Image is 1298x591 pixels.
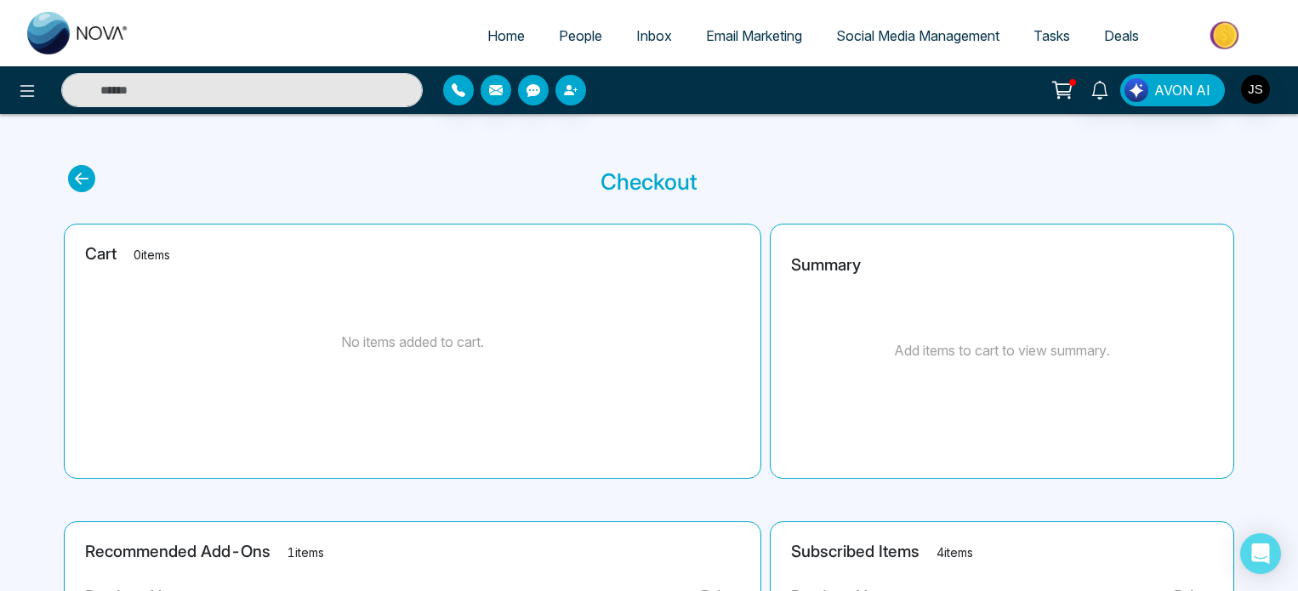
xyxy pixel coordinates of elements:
[619,20,689,52] a: Inbox
[1033,27,1070,44] span: Tasks
[1016,20,1087,52] a: Tasks
[1104,27,1139,44] span: Deals
[706,27,802,44] span: Email Marketing
[487,27,525,44] span: Home
[836,27,999,44] span: Social Media Management
[287,545,324,560] span: 1 items
[85,543,740,562] h2: Recommended Add-Ons
[1240,533,1281,574] div: Open Intercom Messenger
[85,245,740,264] h2: Cart
[689,20,819,52] a: Email Marketing
[894,340,1110,361] p: Add items to cart to view summary.
[791,543,1213,562] h2: Subscribed Items
[791,253,861,278] p: Summary
[1154,80,1210,100] span: AVON AI
[1164,16,1288,54] img: Market-place.gif
[636,27,672,44] span: Inbox
[27,12,129,54] img: Nova CRM Logo
[936,545,973,560] span: 4 items
[601,165,697,198] p: Checkout
[1124,78,1148,102] img: Lead Flow
[470,20,542,52] a: Home
[559,27,602,44] span: People
[1087,20,1156,52] a: Deals
[542,20,619,52] a: People
[1241,75,1270,104] img: User Avatar
[819,20,1016,52] a: Social Media Management
[1120,74,1225,106] button: AVON AI
[134,247,170,262] span: 0 items
[341,332,484,352] p: No items added to cart.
